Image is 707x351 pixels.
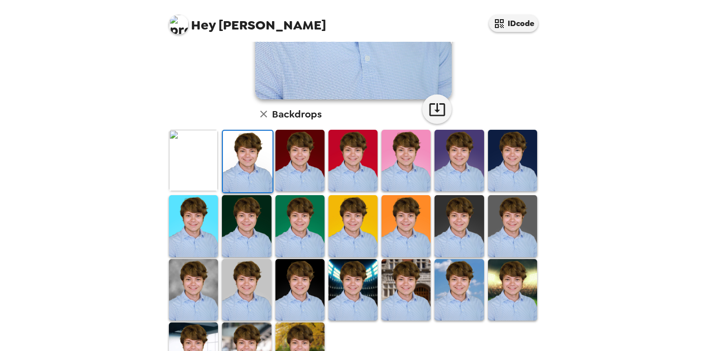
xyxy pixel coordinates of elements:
img: Original [169,130,218,191]
h6: Backdrops [272,106,322,122]
span: Hey [191,16,216,34]
img: profile pic [169,15,189,34]
span: [PERSON_NAME] [169,10,326,32]
button: IDcode [489,15,538,32]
